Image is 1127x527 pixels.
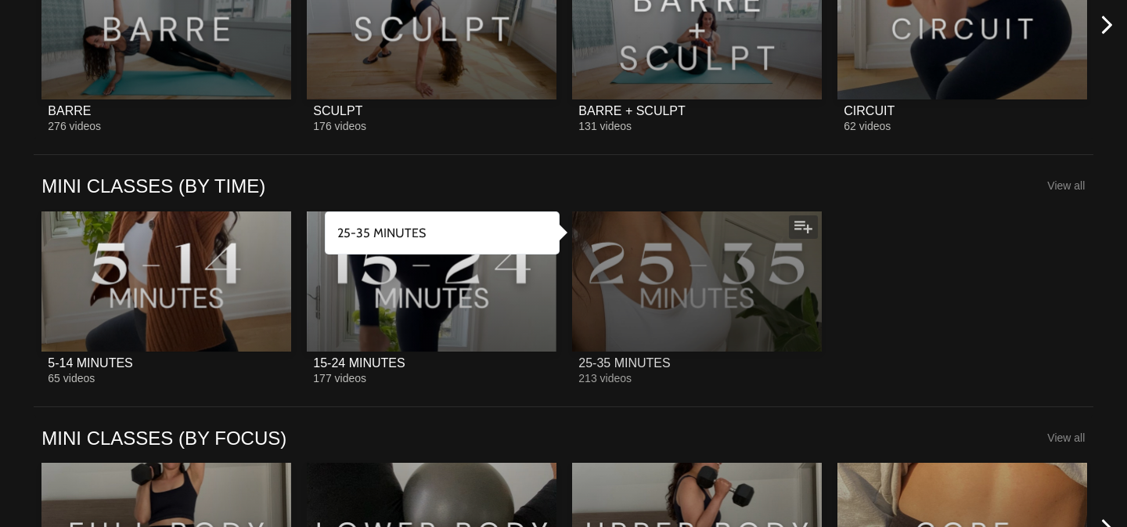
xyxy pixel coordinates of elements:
[844,120,891,132] span: 62 videos
[313,356,405,370] div: 15-24 MINUTES
[48,120,101,132] span: 276 videos
[48,372,95,384] span: 65 videos
[307,211,556,384] a: 15-24 MINUTES15-24 MINUTES177 videos
[337,226,426,240] strong: 25-35 MINUTES
[578,356,670,370] div: 25-35 MINUTES
[313,103,362,118] div: SCULPT
[578,120,632,132] span: 131 videos
[1047,179,1085,192] a: View all
[789,215,818,239] button: Add to my list
[1047,431,1085,444] a: View all
[313,372,366,384] span: 177 videos
[578,372,632,384] span: 213 videos
[578,103,685,118] div: BARRE + SCULPT
[41,211,291,384] a: 5-14 MINUTES5-14 MINUTES65 videos
[48,103,91,118] div: BARRE
[572,211,822,384] a: 25-35 MINUTES25-35 MINUTES213 videos
[844,103,895,118] div: CIRCUIT
[41,426,286,450] a: MINI CLASSES (BY FOCUS)
[313,120,366,132] span: 176 videos
[41,174,265,198] a: MINI CLASSES (BY TIME)
[48,356,132,370] div: 5-14 MINUTES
